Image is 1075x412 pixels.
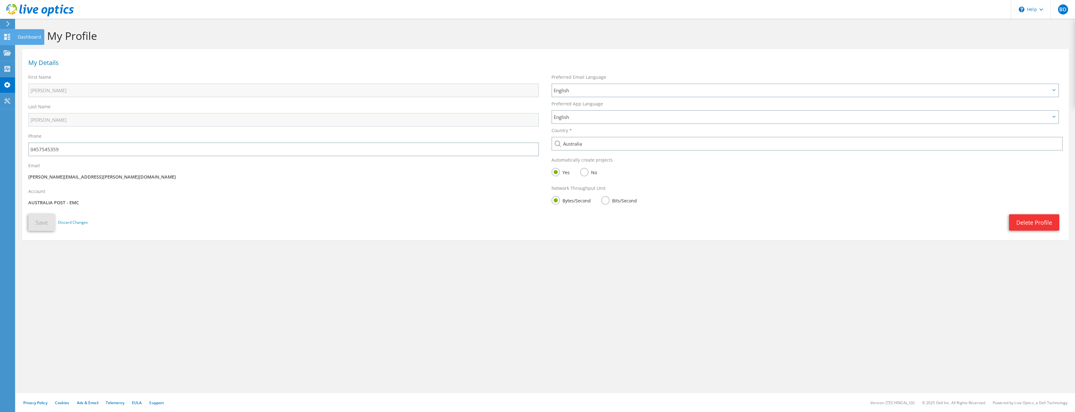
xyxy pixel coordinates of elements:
label: Country * [551,127,572,134]
label: Account [28,188,45,195]
a: Discard Changes [58,219,88,226]
li: Powered by Live Optics, a Dell Technology [993,400,1067,405]
label: Email [28,163,40,169]
label: Preferred App Language [551,101,603,107]
span: English [554,87,1050,94]
label: No [580,168,597,176]
a: EULA [132,400,142,405]
label: Bytes/Second [551,196,591,204]
button: Save [28,214,55,231]
label: First Name [28,74,51,80]
a: Privacy Policy [23,400,47,405]
li: © 2025 Dell Inc. All Rights Reserved [922,400,985,405]
label: Automatically create projects [551,157,613,163]
a: Support [149,400,164,405]
label: Bits/Second [601,196,637,204]
h1: My Details [28,60,1059,66]
p: [PERSON_NAME][EMAIL_ADDRESS][PERSON_NAME][DOMAIN_NAME] [28,174,539,180]
span: BD [1058,4,1068,14]
li: Version: [TECHNICAL_ID] [870,400,915,405]
label: Preferred Email Language [551,74,606,80]
label: Last Name [28,104,51,110]
svg: \n [1019,7,1024,12]
label: Network Throughput Unit [551,185,605,191]
label: Yes [551,168,570,176]
a: Telemetry [106,400,124,405]
div: Dashboard [15,29,44,45]
label: Phone [28,133,41,139]
h1: Edit My Profile [25,29,1062,42]
a: Ads & Email [77,400,98,405]
a: Cookies [55,400,69,405]
a: Delete Profile [1009,214,1059,231]
span: English [554,113,1050,121]
p: AUSTRALIA POST - EMC [28,199,539,206]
